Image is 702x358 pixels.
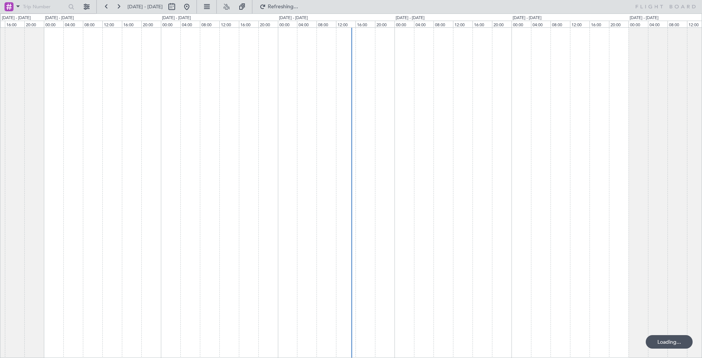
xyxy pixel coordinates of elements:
[414,21,433,27] div: 04:00
[180,21,200,27] div: 04:00
[63,21,83,27] div: 04:00
[667,21,687,27] div: 08:00
[648,21,667,27] div: 04:00
[127,3,163,10] span: [DATE] - [DATE]
[258,21,278,27] div: 20:00
[267,4,299,9] span: Refreshing...
[570,21,589,27] div: 12:00
[609,21,628,27] div: 20:00
[102,21,122,27] div: 12:00
[394,21,414,27] div: 00:00
[355,21,375,27] div: 16:00
[83,21,102,27] div: 08:00
[279,15,308,21] div: [DATE] - [DATE]
[239,21,258,27] div: 16:00
[531,21,550,27] div: 04:00
[297,21,316,27] div: 04:00
[45,15,74,21] div: [DATE] - [DATE]
[511,21,531,27] div: 00:00
[513,15,541,21] div: [DATE] - [DATE]
[628,21,648,27] div: 00:00
[492,21,511,27] div: 20:00
[278,21,297,27] div: 00:00
[5,21,24,27] div: 16:00
[161,21,180,27] div: 00:00
[630,15,658,21] div: [DATE] - [DATE]
[453,21,472,27] div: 12:00
[336,21,355,27] div: 12:00
[396,15,424,21] div: [DATE] - [DATE]
[2,15,31,21] div: [DATE] - [DATE]
[24,21,44,27] div: 20:00
[550,21,570,27] div: 08:00
[375,21,394,27] div: 20:00
[219,21,239,27] div: 12:00
[589,21,609,27] div: 16:00
[646,335,693,349] div: Loading...
[162,15,191,21] div: [DATE] - [DATE]
[433,21,453,27] div: 08:00
[44,21,63,27] div: 00:00
[316,21,336,27] div: 08:00
[141,21,161,27] div: 20:00
[472,21,492,27] div: 16:00
[256,1,301,13] button: Refreshing...
[122,21,141,27] div: 16:00
[23,1,66,12] input: Trip Number
[200,21,219,27] div: 08:00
